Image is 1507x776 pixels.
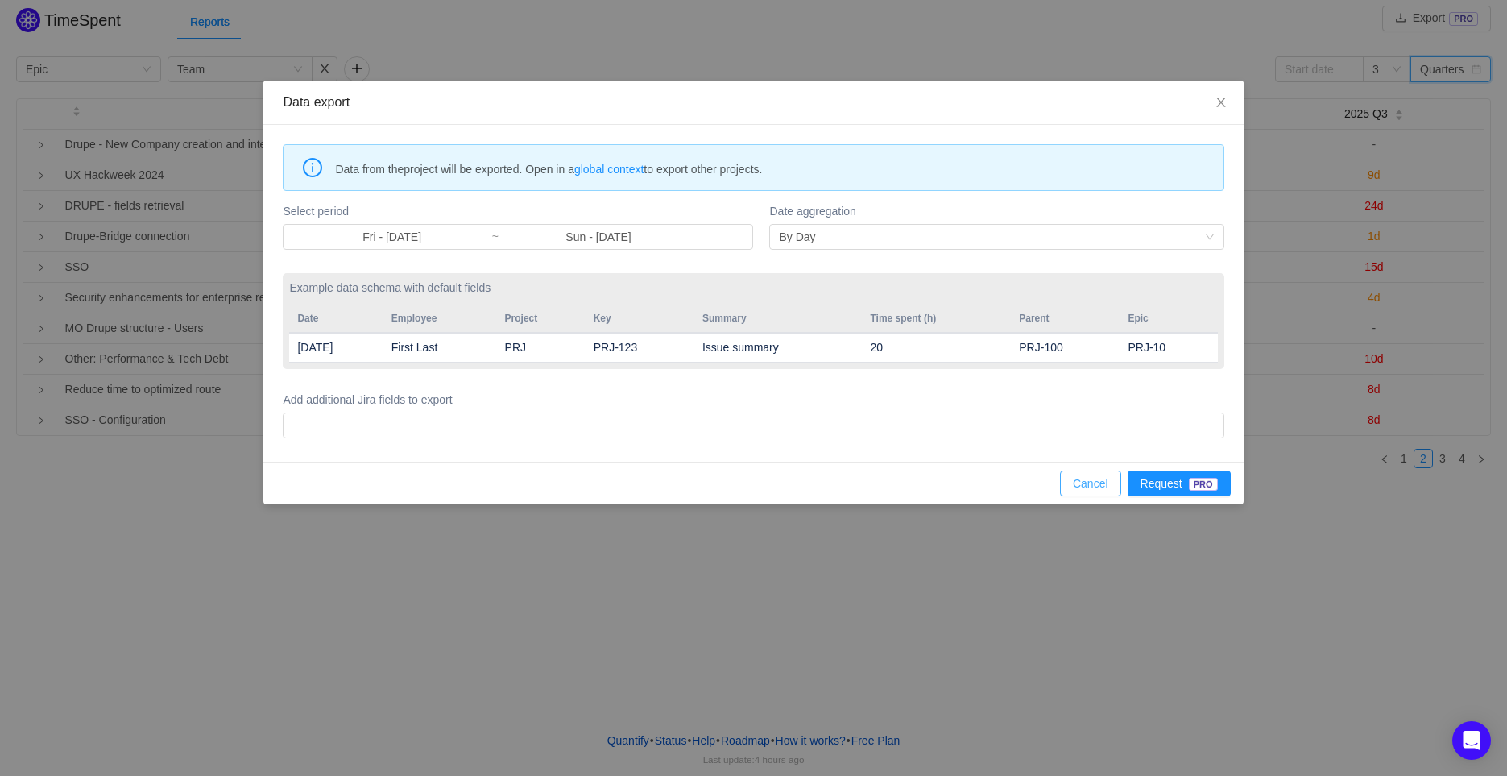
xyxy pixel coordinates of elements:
th: Key [586,305,694,333]
i: icon: down [1205,232,1215,243]
th: Epic [1120,305,1217,333]
th: Time spent (h) [862,305,1011,333]
a: global context [574,163,644,176]
label: Date aggregation [769,203,1223,220]
div: Data export [283,93,1223,111]
td: Issue summary [694,333,863,363]
th: Parent [1011,305,1120,333]
div: By Day [779,225,815,249]
span: Data from the project will be exported. Open in a to export other projects. [335,160,1211,178]
td: First Last [383,333,497,363]
th: Date [289,305,383,333]
label: Add additional Jira fields to export [283,392,1223,409]
button: Close [1199,81,1244,126]
i: icon: info-circle [303,158,322,177]
th: Summary [694,305,863,333]
label: Select period [283,203,753,220]
td: PRJ [497,333,586,363]
div: Open Intercom Messenger [1452,721,1491,760]
input: Start date [292,228,491,246]
td: PRJ-10 [1120,333,1217,363]
th: Employee [383,305,497,333]
button: RequestPRO [1128,471,1231,496]
td: PRJ-123 [586,333,694,363]
td: [DATE] [289,333,383,363]
label: Example data schema with default fields [289,280,1217,297]
th: Project [497,305,586,333]
button: Cancel [1060,471,1121,496]
i: icon: close [1215,96,1228,109]
input: End date [499,228,698,246]
td: 20 [862,333,1011,363]
td: PRJ-100 [1011,333,1120,363]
